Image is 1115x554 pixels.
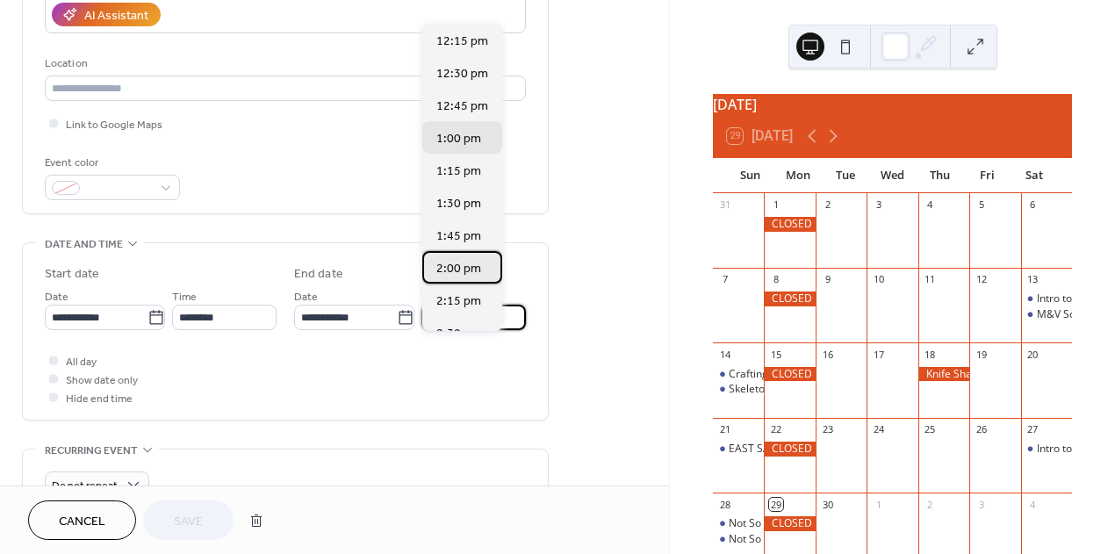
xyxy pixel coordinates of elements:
span: Cancel [59,513,105,531]
div: 8 [769,273,782,286]
div: CLOSED [764,367,815,382]
span: Hide end time [66,390,133,408]
div: Knife Sharpening with Labrado Forge [918,367,969,382]
div: 14 [718,348,731,361]
span: 1:00 pm [436,130,481,148]
div: 5 [975,198,988,212]
span: 2:00 pm [436,260,481,278]
span: Time [172,288,197,306]
div: 29 [769,498,782,511]
div: Intro to Pointed Pen Calligraphy with the Calligraphy Girl, $85 [1021,291,1072,306]
div: Crafting Potion Bottles: Craftopolis Sunday Brunch Series, $45 [713,367,764,382]
div: Crafting Potion Bottles: Craftopolis [DATE] Brunch Series, $45 [729,367,1029,382]
span: 1:30 pm [436,195,481,213]
span: Time [421,288,446,306]
div: 2 [924,498,937,511]
div: 30 [821,498,834,511]
div: 10 [872,273,885,286]
div: 19 [975,348,988,361]
div: End date [294,265,343,284]
div: 13 [1026,273,1039,286]
span: 1:15 pm [436,162,481,181]
div: 22 [769,423,782,436]
span: Show date only [66,371,138,390]
button: AI Assistant [52,3,161,26]
span: 12:45 pm [436,97,488,116]
div: 27 [1026,423,1039,436]
span: Date [294,288,318,306]
div: 28 [718,498,731,511]
button: Cancel [28,500,136,540]
div: 1 [769,198,782,212]
div: EAST SAC: PopUp Market with Sac Vendor Connect! More Info Coming Soon! [713,442,764,457]
div: 12 [975,273,988,286]
div: Skeleton Coffin: Craftopolis Sunday Brunch Series, $55 [713,382,764,397]
span: All day [66,353,97,371]
div: Event color [45,154,176,172]
span: 1:45 pm [436,227,481,246]
div: CLOSED [764,291,815,306]
div: 25 [924,423,937,436]
div: 3 [872,198,885,212]
span: Link to Google Maps [66,116,162,134]
div: 23 [821,423,834,436]
div: 18 [924,348,937,361]
div: 20 [1026,348,1039,361]
div: CLOSED [764,442,815,457]
div: Fri [963,158,1011,193]
div: CLOSED [764,516,815,531]
div: Mon [774,158,822,193]
div: 3 [975,498,988,511]
span: Do not repeat [52,476,118,496]
div: M&V Soy Candles & Concrete Studio: Fall Sip & Pour Candlemaking Class, $50 [1021,307,1072,322]
div: Not So Scary Treats: Cookie Decorating Class with Sugar Sweetery, SOLD OUT [729,516,1110,531]
div: 6 [1026,198,1039,212]
div: Not So Scary Treats: Cookie Decorating Class with Sugar Sweetery, SESSION 2: 3PM-5PM [713,532,764,547]
div: 24 [872,423,885,436]
span: Date and time [45,235,123,254]
div: 11 [924,273,937,286]
div: Location [45,54,522,73]
div: 7 [718,273,731,286]
div: [DATE] [713,94,1072,115]
span: Recurring event [45,442,138,460]
div: Thu [916,158,963,193]
span: 12:15 pm [436,32,488,51]
div: AI Assistant [84,7,148,25]
div: Sat [1011,158,1058,193]
div: 4 [924,198,937,212]
div: 17 [872,348,885,361]
div: 26 [975,423,988,436]
div: Wed [869,158,917,193]
div: Intro to Fall Watercolor with the Calligraphy Girl, $85 [1021,442,1072,457]
span: 2:15 pm [436,292,481,311]
div: 1 [872,498,885,511]
div: 16 [821,348,834,361]
div: 21 [718,423,731,436]
span: 12:30 pm [436,65,488,83]
div: 31 [718,198,731,212]
span: 2:30 pm [436,325,481,343]
div: EAST SAC: PopUp Market with Sac Vendor Connect! More Info Coming Soon! [729,442,1099,457]
div: Not So Scary Treats: Cookie Decorating Class with Sugar Sweetery, SOLD OUT [713,516,764,531]
div: Tue [822,158,869,193]
div: 9 [821,273,834,286]
div: 2 [821,198,834,212]
div: 4 [1026,498,1039,511]
div: CLOSED [764,217,815,232]
span: Date [45,288,68,306]
div: 15 [769,348,782,361]
div: Sun [727,158,774,193]
div: Start date [45,265,99,284]
div: Skeleton Coffin: Craftopolis [DATE] Brunch Series, $55 [729,382,993,397]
